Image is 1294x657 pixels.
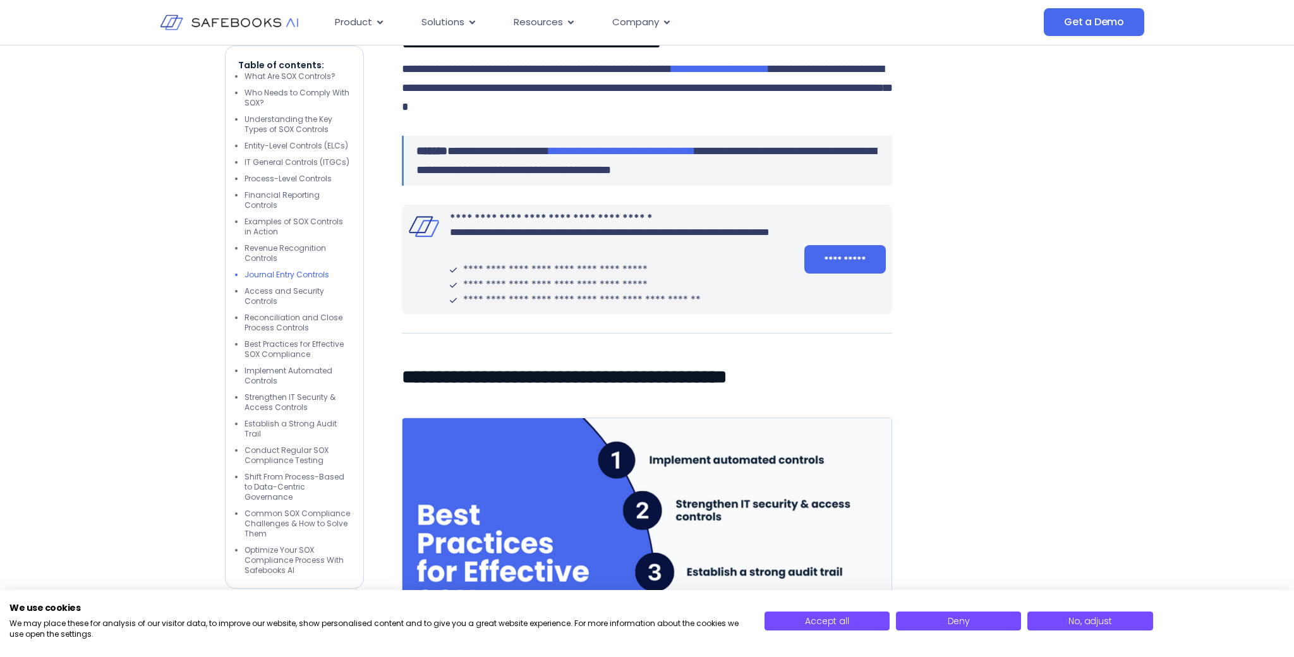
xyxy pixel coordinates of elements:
li: Entity-Level Controls (ELCs) [245,141,351,151]
li: Establish a Strong Audit Trail [245,419,351,439]
li: Implement Automated Controls [245,366,351,386]
span: Resources [514,15,563,30]
li: Strengthen IT Security & Access Controls [245,392,351,413]
p: Table of contents: [238,59,351,71]
button: Accept all cookies [765,612,890,630]
li: Common SOX Compliance Challenges & How to Solve Them [245,509,351,539]
span: Company [612,15,659,30]
a: Get a Demo [1044,8,1144,36]
div: Menu Toggle [325,10,917,35]
span: Accept all [805,615,849,627]
li: Reconciliation and Close Process Controls [245,313,351,333]
nav: Menu [325,10,917,35]
span: No, adjust [1068,615,1111,627]
li: Understanding the Key Types of SOX Controls [245,114,351,135]
li: Journal Entry Controls [245,270,351,280]
li: Revenue Recognition Controls [245,243,351,263]
li: Optimize Your SOX Compliance Process With Safebooks AI [245,545,351,576]
li: Best Practices for Effective SOX Compliance [245,339,351,359]
li: Shift From Process-Based to Data-Centric Governance [245,472,351,502]
span: Deny [948,615,970,627]
span: Product [335,15,372,30]
p: We may place these for analysis of our visitor data, to improve our website, show personalised co... [9,618,746,640]
button: Deny all cookies [896,612,1021,630]
h2: We use cookies [9,602,746,613]
button: Adjust cookie preferences [1027,612,1152,630]
li: Conduct Regular SOX Compliance Testing [245,445,351,466]
li: Financial Reporting Controls [245,190,351,210]
span: Solutions [421,15,464,30]
li: What Are SOX Controls? [245,71,351,81]
li: Who Needs to Comply With SOX? [245,88,351,108]
li: Examples of SOX Controls in Action [245,217,351,237]
li: Process-Level Controls [245,174,351,184]
li: Access and Security Controls [245,286,351,306]
li: IT General Controls (ITGCs) [245,157,351,167]
span: Get a Demo [1064,16,1124,28]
